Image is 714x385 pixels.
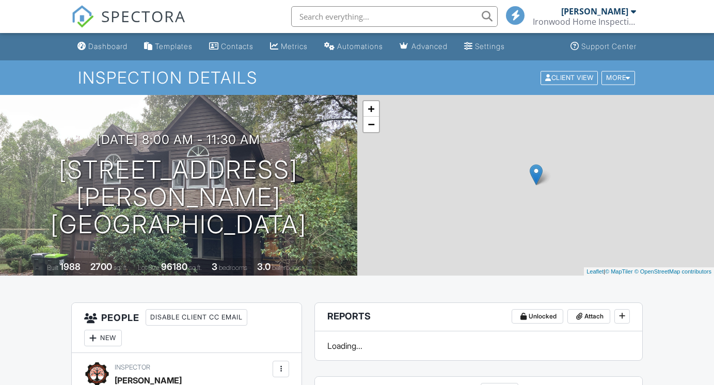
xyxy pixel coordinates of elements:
[581,42,637,51] div: Support Center
[475,42,505,51] div: Settings
[101,5,186,27] span: SPECTORA
[212,261,217,272] div: 3
[272,264,302,271] span: bathrooms
[90,261,112,272] div: 2700
[115,363,150,371] span: Inspector
[561,6,628,17] div: [PERSON_NAME]
[114,264,128,271] span: sq. ft.
[541,71,598,85] div: Client View
[71,5,94,28] img: The Best Home Inspection Software - Spectora
[73,37,132,56] a: Dashboard
[460,37,509,56] a: Settings
[71,14,186,36] a: SPECTORA
[88,42,128,51] div: Dashboard
[219,264,247,271] span: bedrooms
[72,303,302,353] h3: People
[291,6,498,27] input: Search everything...
[363,117,379,132] a: Zoom out
[584,267,714,276] div: |
[566,37,641,56] a: Support Center
[363,101,379,117] a: Zoom in
[540,73,600,81] a: Client View
[47,264,58,271] span: Built
[221,42,253,51] div: Contacts
[586,268,604,275] a: Leaflet
[257,261,271,272] div: 3.0
[411,42,448,51] div: Advanced
[266,37,312,56] a: Metrics
[140,37,197,56] a: Templates
[605,268,633,275] a: © MapTiler
[601,71,635,85] div: More
[138,264,160,271] span: Lot Size
[84,330,122,346] div: New
[281,42,308,51] div: Metrics
[146,309,247,326] div: Disable Client CC Email
[97,133,260,147] h3: [DATE] 8:00 am - 11:30 am
[78,69,636,87] h1: Inspection Details
[395,37,452,56] a: Advanced
[337,42,383,51] div: Automations
[17,156,341,238] h1: [STREET_ADDRESS][PERSON_NAME] [GEOGRAPHIC_DATA]
[634,268,711,275] a: © OpenStreetMap contributors
[161,261,187,272] div: 96180
[320,37,387,56] a: Automations (Basic)
[205,37,258,56] a: Contacts
[60,261,81,272] div: 1988
[155,42,193,51] div: Templates
[533,17,636,27] div: Ironwood Home Inspections
[189,264,202,271] span: sq.ft.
